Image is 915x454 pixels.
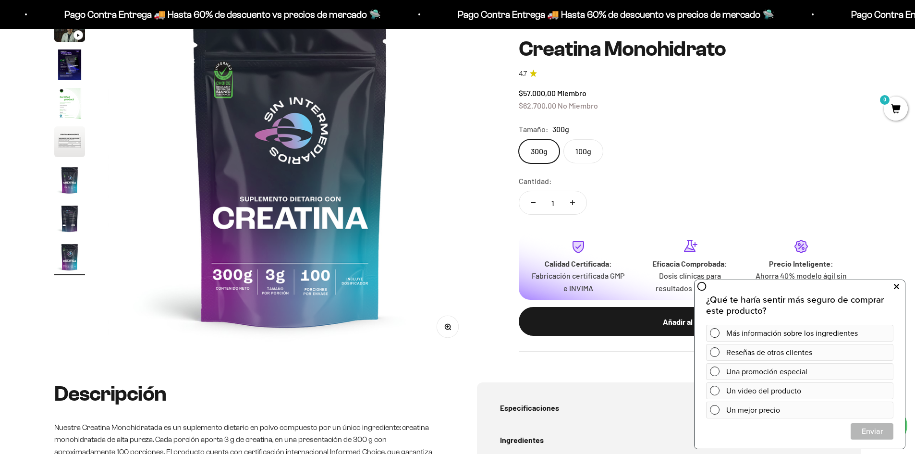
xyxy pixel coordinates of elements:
mark: 0 [879,94,891,106]
p: Dosis clínicas para resultados máximos [642,270,738,294]
label: Cantidad: [519,175,552,187]
button: Reducir cantidad [519,191,547,214]
h1: Creatina Monohidrato [519,37,861,61]
p: Fabricación certificada GMP e INVIMA [530,270,626,294]
button: Ir al artículo 7 [54,165,85,198]
button: Ir al artículo 4 [54,49,85,83]
button: Ir al artículo 5 [54,88,85,122]
button: Ir al artículo 9 [54,242,85,275]
button: Ir al artículo 8 [54,203,85,237]
legend: Tamaño: [519,123,549,135]
button: Añadir al carrito [519,307,861,336]
button: Aumentar cantidad [559,191,586,214]
a: 0 [884,104,908,115]
span: $62.700,00 [519,101,556,110]
span: 4.7 [519,69,527,79]
img: Creatina Monohidrato [54,165,85,196]
p: Pago Contra Entrega 🚚 Hasta 60% de descuento vs precios de mercado 🛸 [447,7,763,22]
span: $57.000,00 [519,88,556,98]
a: 4.74.7 de 5.0 estrellas [519,69,861,79]
img: Creatina Monohidrato [54,242,85,272]
strong: Precio Inteligente: [769,259,833,268]
p: Pago Contra Entrega 🚚 Hasta 60% de descuento vs precios de mercado 🛸 [53,7,370,22]
h2: Descripción [54,382,439,405]
span: Miembro [557,88,586,98]
button: Ir al artículo 3 [54,25,85,45]
span: Especificaciones [500,402,559,414]
span: Ingredientes [500,434,544,446]
img: Creatina Monohidrato [54,88,85,119]
p: Ahorra 40% modelo ágil sin intermediarios [753,270,849,294]
span: 300g [552,123,569,135]
strong: Eficacia Comprobada: [652,259,727,268]
iframe: zigpoll-iframe [695,279,905,449]
button: Ir al artículo 6 [54,126,85,160]
img: Creatina Monohidrato [54,126,85,157]
strong: Calidad Certificada: [545,259,612,268]
span: No Miembro [558,101,598,110]
img: Creatina Monohidrato [54,49,85,80]
img: Creatina Monohidrato [54,203,85,234]
summary: Especificaciones [500,392,838,424]
div: Añadir al carrito [538,316,842,328]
